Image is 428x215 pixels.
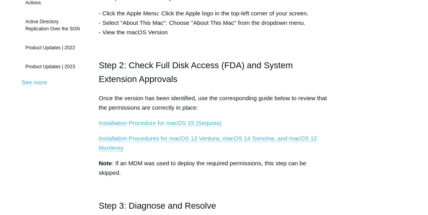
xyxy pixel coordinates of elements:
p: : If an MDM was used to deploy the required permissions, this step can be skipped. [99,159,329,178]
h2: Step 3: Diagnose and Resolve [99,199,329,213]
a: Installation Procedures for macOS 13 Ventura, macOS 14 Sonoma, and macOS 12 Monterey [99,135,317,151]
a: See more [21,79,47,86]
p: Once the version has been identified, use the corresponding guide below to review that the permis... [99,93,329,112]
h2: Step 2: Check Full Disk Access (FDA) and System Extension Approvals [99,58,329,86]
p: - Click the Apple Menu: Click the Apple logo in the top-left corner of your screen. - Select "Abo... [99,9,329,37]
a: Product Updates | 2022 [21,40,87,55]
strong: Note [99,160,112,166]
a: Active Directory Replication Over the SGN [21,14,87,36]
a: Product Updates | 2023 [21,59,87,74]
a: Installation Procedure for macOS 15 (Sequoia) [99,120,222,127]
